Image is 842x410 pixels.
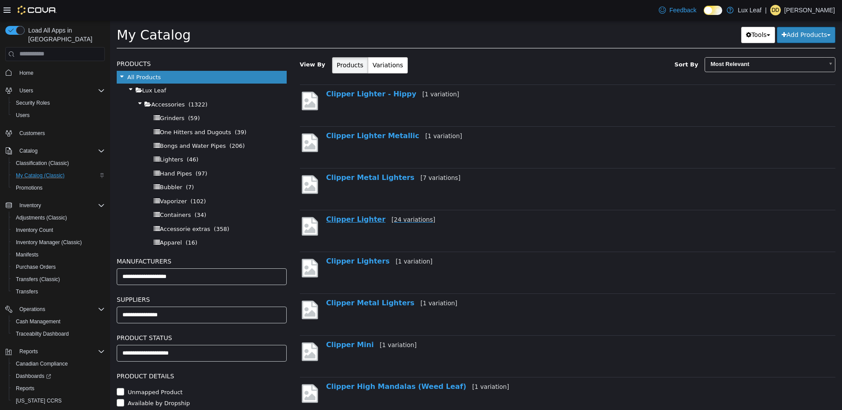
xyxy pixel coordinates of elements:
[190,153,210,175] img: missing-image.png
[669,6,696,15] span: Feedback
[12,110,105,121] span: Users
[258,37,298,53] button: Variations
[12,395,105,406] span: Washington CCRS
[12,237,105,248] span: Inventory Manager (Classic)
[16,146,105,156] span: Catalog
[9,236,108,249] button: Inventory Manager (Classic)
[16,304,49,315] button: Operations
[16,330,69,337] span: Traceabilty Dashboard
[704,6,722,15] input: Dark Mode
[16,288,38,295] span: Transfers
[16,67,105,78] span: Home
[770,5,781,15] div: Dustin Desnoyer
[50,219,72,225] span: Apparel
[50,205,100,212] span: Accessorie extras
[12,225,105,235] span: Inventory Count
[190,40,215,47] span: View By
[78,94,90,101] span: (59)
[16,85,37,96] button: Users
[315,112,352,119] small: [1 variation]
[85,191,96,198] span: (34)
[12,158,105,168] span: Classification (Classic)
[9,169,108,182] button: My Catalog (Classic)
[9,358,108,370] button: Canadian Compliance
[41,81,74,87] span: Accessories
[310,279,347,286] small: [1 variation]
[285,237,322,244] small: [1 variation]
[16,184,43,191] span: Promotions
[16,227,53,234] span: Inventory Count
[50,163,72,170] span: Bubbler
[12,98,105,108] span: Security Roles
[312,70,349,77] small: [1 variation]
[9,286,108,298] button: Transfers
[281,195,325,202] small: [24 variations]
[2,66,108,79] button: Home
[16,346,105,357] span: Reports
[50,150,82,156] span: Hand Pipes
[565,40,588,47] span: Sort By
[16,276,60,283] span: Transfers (Classic)
[12,262,59,272] a: Purchase Orders
[16,346,41,357] button: Reports
[50,108,121,115] span: One Hitters and Dugouts
[190,111,210,133] img: missing-image.png
[12,371,105,381] span: Dashboards
[190,278,210,300] img: missing-image.png
[2,303,108,315] button: Operations
[16,85,105,96] span: Users
[216,69,349,77] a: Clipper Lighter - Hippy[1 variation]
[19,202,41,209] span: Inventory
[2,127,108,139] button: Customers
[12,158,73,168] a: Classification (Classic)
[81,177,96,184] span: (102)
[9,97,108,109] button: Security Roles
[667,6,725,22] button: Add Products
[9,249,108,261] button: Manifests
[216,111,352,119] a: Clipper Lighter Metallic[1 variation]
[12,383,105,394] span: Reports
[12,329,105,339] span: Traceabilty Dashboard
[16,200,105,211] span: Inventory
[595,37,725,51] a: Most Relevant
[50,191,81,198] span: Containers
[16,264,56,271] span: Purchase Orders
[216,320,307,328] a: Clipper Mini[1 variation]
[216,153,351,161] a: Clipper Metal Lighters[7 variations]
[12,249,42,260] a: Manifests
[12,212,105,223] span: Adjustments (Classic)
[9,273,108,286] button: Transfers (Classic)
[16,373,51,380] span: Dashboards
[16,397,62,404] span: [US_STATE] CCRS
[19,147,37,154] span: Catalog
[16,112,30,119] span: Users
[12,286,105,297] span: Transfers
[78,81,97,87] span: (1322)
[25,26,105,44] span: Load All Apps in [GEOGRAPHIC_DATA]
[216,278,347,286] a: Clipper Metal Lighters[1 variation]
[12,225,57,235] a: Inventory Count
[9,328,108,340] button: Traceabilty Dashboard
[19,348,38,355] span: Reports
[75,219,87,225] span: (16)
[15,378,80,387] label: Available by Dropship
[16,172,65,179] span: My Catalog (Classic)
[190,70,210,91] img: missing-image.png
[12,274,105,285] span: Transfers (Classic)
[7,350,177,361] h5: Product Details
[2,145,108,157] button: Catalog
[76,163,84,170] span: (7)
[9,212,108,224] button: Adjustments (Classic)
[2,199,108,212] button: Inventory
[784,5,835,15] p: [PERSON_NAME]
[19,70,33,77] span: Home
[216,236,323,245] a: Clipper Lighters[1 variation]
[222,37,258,53] button: Products
[9,370,108,382] a: Dashboards
[12,286,41,297] a: Transfers
[16,214,67,221] span: Adjustments (Classic)
[12,274,63,285] a: Transfers (Classic)
[631,6,665,22] button: Tools
[12,170,105,181] span: My Catalog (Classic)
